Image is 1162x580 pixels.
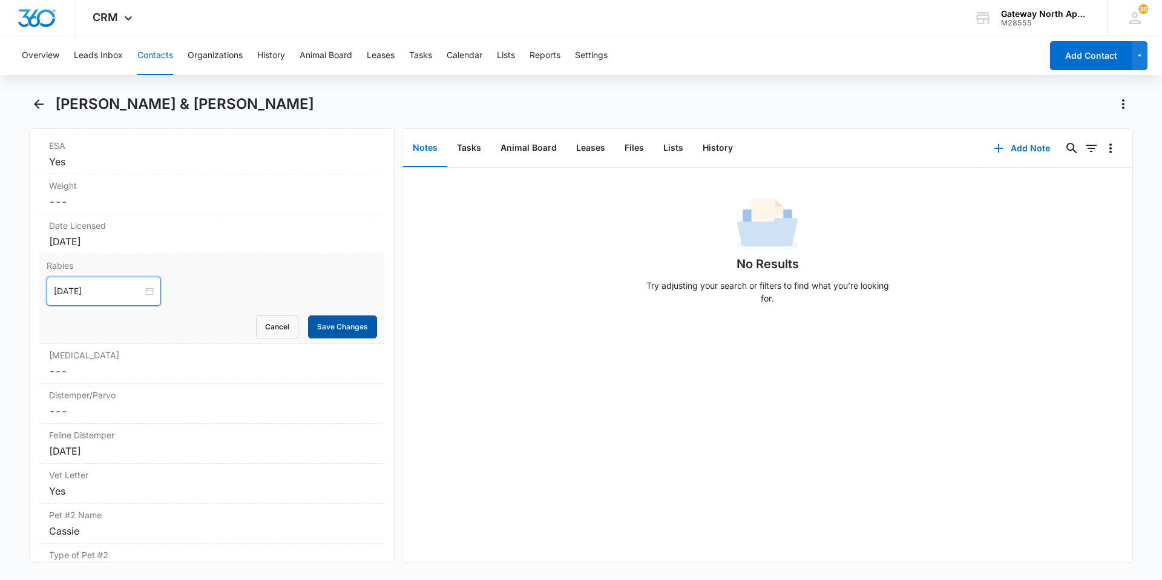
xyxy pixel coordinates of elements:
button: Overview [22,36,59,75]
button: Search... [1062,139,1082,158]
label: [MEDICAL_DATA] [49,349,375,361]
div: Feline Distemper[DATE] [39,424,384,464]
button: Tasks [409,36,432,75]
div: Pet #2 NameCassie [39,504,384,544]
button: Lists [497,36,515,75]
img: No Data [737,194,798,255]
button: Leases [566,130,615,167]
button: Add Note [982,134,1062,163]
h1: No Results [737,255,799,273]
dd: --- [49,364,375,378]
label: Pet #2 Name [49,509,375,521]
button: Add Contact [1050,41,1132,70]
label: Feline Distemper [49,429,375,441]
div: account id [1001,19,1089,27]
div: Date Licensed[DATE] [39,214,384,254]
div: [DATE] [49,444,375,458]
button: Leases [367,36,395,75]
div: [MEDICAL_DATA]--- [39,344,384,384]
button: Contacts [137,36,173,75]
dd: --- [49,194,375,209]
button: Files [615,130,654,167]
button: Settings [575,36,608,75]
label: Distemper/Parvo [49,389,375,401]
div: Distemper/Parvo--- [39,384,384,424]
div: notifications count [1138,4,1148,14]
p: Try adjusting your search or filters to find what you’re looking for. [640,279,894,305]
input: Jul 31, 2026 [54,285,143,298]
button: Save Changes [308,315,377,338]
button: Organizations [188,36,243,75]
label: Vet Letter [49,469,375,481]
button: History [257,36,285,75]
dd: --- [49,404,375,418]
button: Leads Inbox [74,36,123,75]
label: Type of Pet #2 [49,549,375,561]
button: Cancel [256,315,298,338]
button: Animal Board [300,36,352,75]
button: History [693,130,743,167]
button: Notes [403,130,447,167]
button: Reports [530,36,560,75]
div: [DATE] [49,234,375,249]
button: Overflow Menu [1101,139,1120,158]
span: CRM [93,11,118,24]
button: Back [29,94,48,114]
div: Weight--- [39,174,384,214]
div: Cassie [49,524,375,538]
div: account name [1001,9,1089,19]
button: Animal Board [491,130,566,167]
button: Actions [1114,94,1133,114]
button: Filters [1082,139,1101,158]
button: Tasks [447,130,491,167]
div: ESAYes [39,134,384,174]
div: Yes [49,154,375,169]
div: Vet LetterYes [39,464,384,504]
button: Lists [654,130,693,167]
label: ESA [49,139,375,152]
label: Rabies [47,259,377,272]
button: Calendar [447,36,482,75]
span: 36 [1138,4,1148,14]
label: Weight [49,179,375,192]
label: Date Licensed [49,219,375,232]
div: Yes [49,484,375,498]
h1: [PERSON_NAME] & [PERSON_NAME] [55,95,314,113]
